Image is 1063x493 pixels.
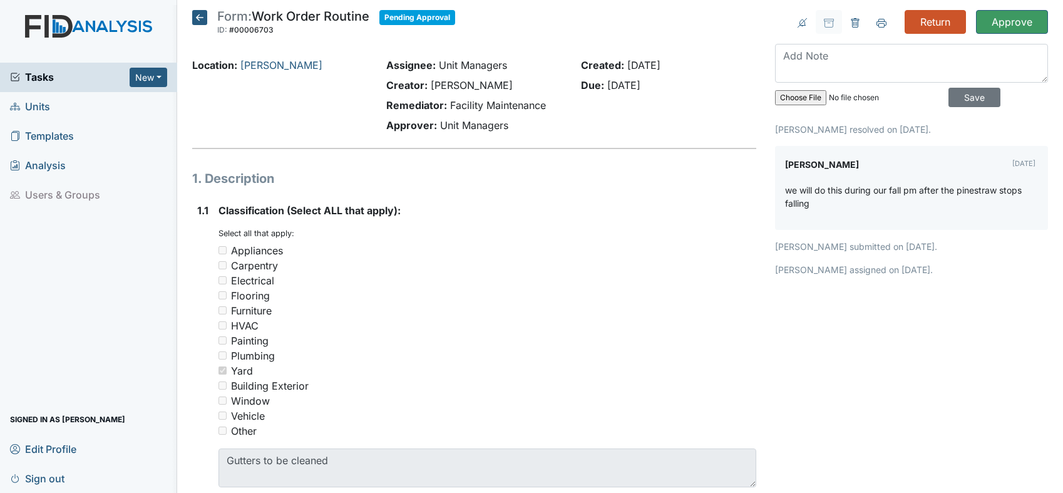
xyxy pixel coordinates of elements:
div: Work Order Routine [217,10,369,38]
div: HVAC [231,318,259,333]
label: 1.1 [197,203,208,218]
a: Tasks [10,70,130,85]
input: Plumbing [218,351,227,360]
span: [DATE] [607,79,640,91]
span: Edit Profile [10,439,76,459]
div: Appliances [231,243,283,258]
span: #00006703 [229,25,274,34]
div: Flooring [231,288,270,303]
p: [PERSON_NAME] submitted on [DATE]. [775,240,1048,253]
div: Yard [231,363,253,378]
button: New [130,68,167,87]
input: Yard [218,366,227,375]
span: Analysis [10,156,66,175]
span: Templates [10,127,74,146]
input: Return [905,10,966,34]
strong: Remediator: [386,99,447,112]
span: Facility Maintenance [450,99,546,112]
div: Carpentry [231,258,278,273]
strong: Due: [581,79,604,91]
span: Units [10,97,50,117]
span: ID: [217,25,227,34]
input: Furniture [218,306,227,314]
span: Pending Approval [379,10,455,25]
textarea: Gutters to be cleaned [218,449,756,487]
input: Electrical [218,276,227,284]
div: Electrical [231,273,274,288]
span: Sign out [10,469,64,488]
span: Unit Managers [439,59,507,71]
div: Painting [231,333,269,348]
input: Painting [218,336,227,345]
input: Carpentry [218,261,227,269]
small: [DATE] [1012,159,1035,168]
input: Vehicle [218,412,227,420]
div: Building Exterior [231,378,309,393]
p: [PERSON_NAME] resolved on [DATE]. [775,123,1048,136]
input: Flooring [218,291,227,299]
input: Approve [976,10,1048,34]
span: Unit Managers [440,119,508,132]
strong: Created: [581,59,624,71]
input: Window [218,397,227,405]
strong: Creator: [386,79,428,91]
input: Appliances [218,246,227,254]
input: HVAC [218,321,227,330]
small: Select all that apply: [218,229,294,238]
strong: Assignee: [386,59,436,71]
a: [PERSON_NAME] [240,59,322,71]
div: Other [231,423,257,439]
div: Plumbing [231,348,275,363]
div: Window [231,393,270,408]
strong: Approver: [386,119,437,132]
span: [PERSON_NAME] [431,79,513,91]
h1: 1. Description [192,169,756,188]
span: Signed in as [PERSON_NAME] [10,410,125,429]
input: Building Exterior [218,381,227,390]
span: Classification (Select ALL that apply): [218,204,401,217]
strong: Location: [192,59,237,71]
span: Form: [217,9,252,24]
p: [PERSON_NAME] assigned on [DATE]. [775,263,1048,276]
div: Vehicle [231,408,265,423]
input: Other [218,427,227,435]
div: Furniture [231,303,272,318]
input: Save [948,88,1000,107]
p: we will do this during our fall pm after the pinestraw stops falling [785,184,1038,210]
label: [PERSON_NAME] [785,156,859,174]
span: [DATE] [627,59,660,71]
